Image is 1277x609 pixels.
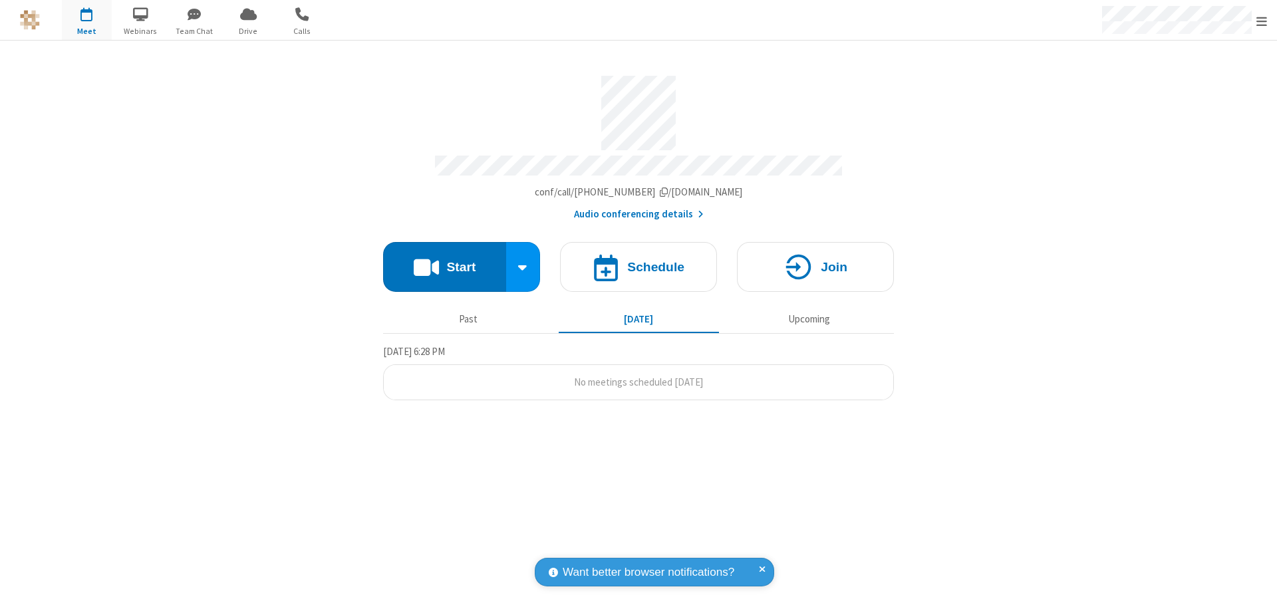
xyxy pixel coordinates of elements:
[563,564,734,581] span: Want better browser notifications?
[535,185,743,198] span: Copy my meeting room link
[20,10,40,30] img: QA Selenium DO NOT DELETE OR CHANGE
[383,345,445,358] span: [DATE] 6:28 PM
[277,25,327,37] span: Calls
[627,261,684,273] h4: Schedule
[821,261,847,273] h4: Join
[729,306,889,332] button: Upcoming
[62,25,112,37] span: Meet
[383,66,894,222] section: Account details
[506,242,541,292] div: Start conference options
[737,242,894,292] button: Join
[574,376,703,388] span: No meetings scheduled [DATE]
[383,242,506,292] button: Start
[560,242,717,292] button: Schedule
[170,25,219,37] span: Team Chat
[388,306,549,332] button: Past
[446,261,476,273] h4: Start
[116,25,166,37] span: Webinars
[574,207,704,222] button: Audio conferencing details
[559,306,719,332] button: [DATE]
[535,185,743,200] button: Copy my meeting room linkCopy my meeting room link
[383,344,894,401] section: Today's Meetings
[223,25,273,37] span: Drive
